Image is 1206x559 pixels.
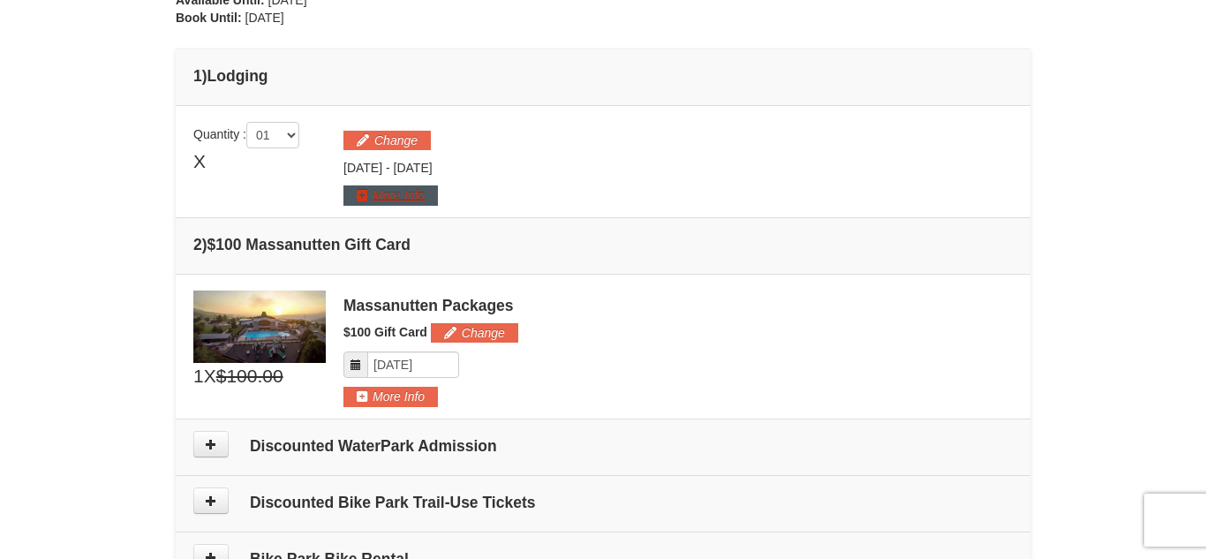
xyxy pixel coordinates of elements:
span: $100 Gift Card [343,325,427,339]
strong: Book Until: [176,11,242,25]
span: ) [202,67,207,85]
button: Change [343,131,431,150]
span: ) [202,236,207,253]
span: - [386,161,390,175]
span: 1 [193,363,204,389]
h4: 1 Lodging [193,67,1013,85]
img: 6619879-1.jpg [193,291,326,363]
span: [DATE] [343,161,382,175]
h4: Discounted Bike Park Trail-Use Tickets [193,494,1013,511]
button: More Info [343,387,438,406]
span: $100.00 [216,363,283,389]
div: Massanutten Packages [343,297,1013,314]
span: X [204,363,216,389]
span: [DATE] [245,11,284,25]
span: X [193,148,206,175]
span: [DATE] [394,161,433,175]
h4: 2 $100 Massanutten Gift Card [193,236,1013,253]
button: More Info [343,185,438,205]
h4: Discounted WaterPark Admission [193,437,1013,455]
span: Quantity : [193,127,299,141]
button: Change [431,323,518,343]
